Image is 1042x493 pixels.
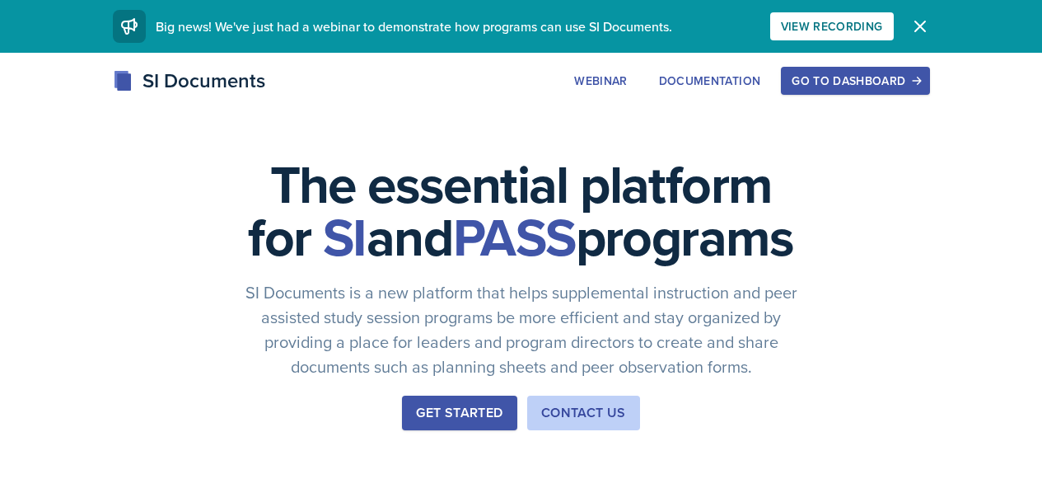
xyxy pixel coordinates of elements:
div: Get Started [416,403,502,423]
button: Get Started [402,396,516,430]
button: Go to Dashboard [781,67,929,95]
button: Contact Us [527,396,640,430]
div: Webinar [574,74,627,87]
button: Webinar [563,67,638,95]
div: Documentation [659,74,761,87]
button: Documentation [648,67,772,95]
div: Go to Dashboard [792,74,918,87]
span: Big news! We've just had a webinar to demonstrate how programs can use SI Documents. [156,17,672,35]
div: SI Documents [113,66,265,96]
div: Contact Us [541,403,626,423]
div: View Recording [781,20,883,33]
button: View Recording [770,12,894,40]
